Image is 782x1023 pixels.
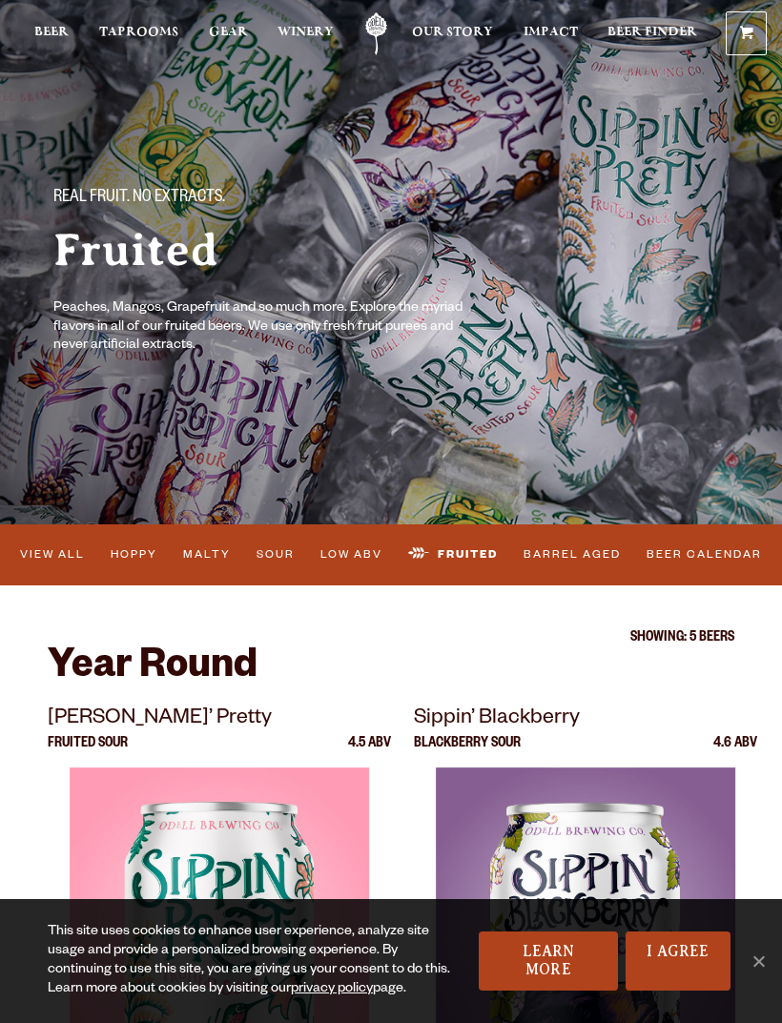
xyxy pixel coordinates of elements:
[607,12,697,55] a: Beer Finder
[641,535,769,575] a: Beer Calendar
[315,535,389,575] a: Low ABV
[412,25,493,40] span: Our Story
[518,535,628,575] a: Barrel Aged
[479,931,618,991] a: Learn More
[48,703,391,737] p: [PERSON_NAME]’ Pretty
[99,12,178,55] a: Taprooms
[402,535,504,575] a: Fruited
[713,737,757,767] p: 4.6 ABV
[48,646,734,692] h2: Year Round
[48,923,460,999] div: This site uses cookies to enhance user experience, analyze site usage and provide a personalized ...
[34,12,69,55] a: Beer
[749,951,768,971] span: No
[209,25,248,40] span: Gear
[626,931,731,991] a: I Agree
[353,12,401,55] a: Odell Home
[348,737,391,767] p: 4.5 ABV
[607,25,697,40] span: Beer Finder
[104,535,163,575] a: Hoppy
[13,535,91,575] a: View All
[53,300,465,356] p: Peaches, Mangos, Grapefruit and so much more. Explore the myriad flavors in all of our fruited be...
[53,186,225,211] span: Real Fruit. No Extracts.
[278,25,334,40] span: Winery
[99,25,178,40] span: Taprooms
[48,737,128,767] p: Fruited Sour
[291,982,373,997] a: privacy policy
[524,25,578,40] span: Impact
[48,631,734,646] p: Showing: 5 Beers
[34,25,69,40] span: Beer
[414,703,757,737] p: Sippin’ Blackberry
[176,535,237,575] a: Malty
[209,12,248,55] a: Gear
[278,12,334,55] a: Winery
[251,535,301,575] a: Sour
[412,12,493,55] a: Our Story
[524,12,578,55] a: Impact
[53,226,465,274] h1: Fruited
[414,737,521,767] p: Blackberry Sour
